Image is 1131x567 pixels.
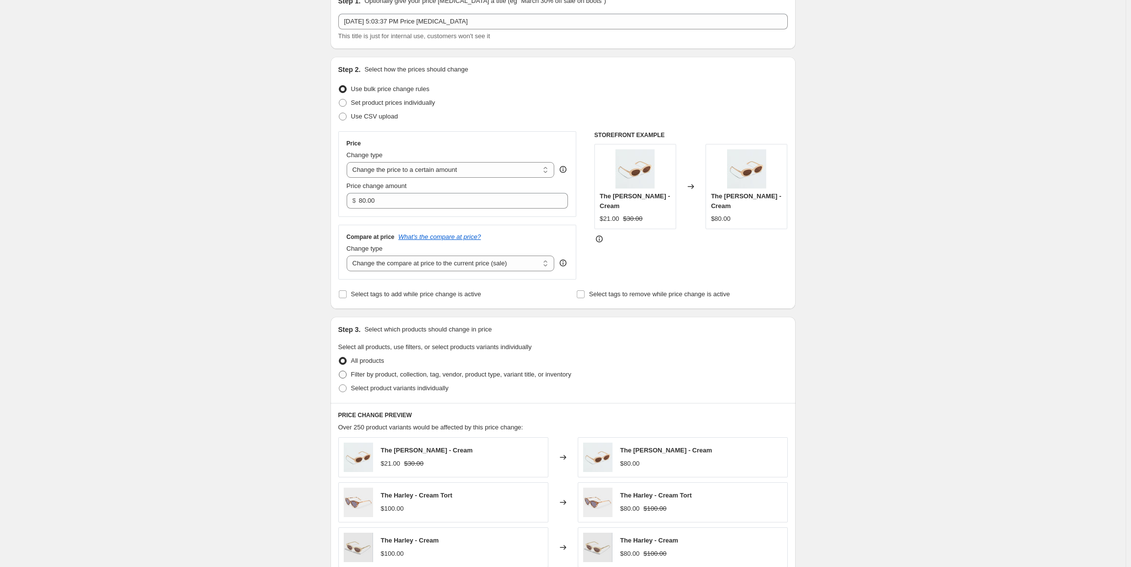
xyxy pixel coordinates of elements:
span: All products [351,357,384,364]
input: 30% off holiday sale [338,14,788,29]
div: help [558,258,568,268]
span: Change type [347,245,383,252]
div: $80.00 [711,214,730,224]
p: Select which products should change in price [364,325,492,334]
h3: Compare at price [347,233,395,241]
span: The Harley - Cream Tort [381,492,452,499]
div: $21.00 [381,459,401,469]
span: Filter by product, collection, tag, vendor, product type, variant title, or inventory [351,371,571,378]
strike: $30.00 [623,214,643,224]
div: $21.00 [600,214,619,224]
h3: Price [347,140,361,147]
span: Select product variants individually [351,384,448,392]
span: The [PERSON_NAME] - Cream [381,447,473,454]
span: Select tags to add while price change is active [351,290,481,298]
span: Use bulk price change rules [351,85,429,93]
button: What's the compare at price? [399,233,481,240]
img: 8442971e7bf810387bf3be7e9f9a8512_80x.jpg [344,533,373,562]
img: 8442971e7bf810387bf3be7e9f9a8512_80x.jpg [583,533,613,562]
p: Select how the prices should change [364,65,468,74]
span: The Harley - Cream [620,537,679,544]
div: $80.00 [620,459,640,469]
span: Price change amount [347,182,407,189]
h2: Step 3. [338,325,361,334]
span: Use CSV upload [351,113,398,120]
span: The Harley - Cream [381,537,439,544]
div: help [558,165,568,174]
span: The [PERSON_NAME] - Cream [600,192,670,210]
img: 943448ff686b5d6ce8dadf898af480a1_80x.jpg [583,488,613,517]
h6: PRICE CHANGE PREVIEW [338,411,788,419]
div: $80.00 [620,504,640,514]
div: $100.00 [381,549,404,559]
span: $ [353,197,356,204]
img: 220915_LuvLou_Product29_2afac0c1-cced-426e-aeab-327d20b3aa10_80x.jpg [727,149,766,189]
span: The [PERSON_NAME] - Cream [620,447,712,454]
span: Select all products, use filters, or select products variants individually [338,343,532,351]
img: 220915_LuvLou_Product29_2afac0c1-cced-426e-aeab-327d20b3aa10_80x.jpg [615,149,655,189]
strike: $30.00 [404,459,424,469]
span: Over 250 product variants would be affected by this price change: [338,424,523,431]
strike: $100.00 [643,504,666,514]
span: Set product prices individually [351,99,435,106]
span: The Harley - Cream Tort [620,492,692,499]
div: $100.00 [381,504,404,514]
span: The [PERSON_NAME] - Cream [711,192,781,210]
div: $80.00 [620,549,640,559]
span: Select tags to remove while price change is active [589,290,730,298]
strike: $100.00 [643,549,666,559]
h2: Step 2. [338,65,361,74]
img: 943448ff686b5d6ce8dadf898af480a1_80x.jpg [344,488,373,517]
span: Change type [347,151,383,159]
img: 220915_LuvLou_Product29_2afac0c1-cced-426e-aeab-327d20b3aa10_80x.jpg [344,443,373,472]
h6: STOREFRONT EXAMPLE [594,131,788,139]
img: 220915_LuvLou_Product29_2afac0c1-cced-426e-aeab-327d20b3aa10_80x.jpg [583,443,613,472]
input: 80.00 [359,193,553,209]
span: This title is just for internal use, customers won't see it [338,32,490,40]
